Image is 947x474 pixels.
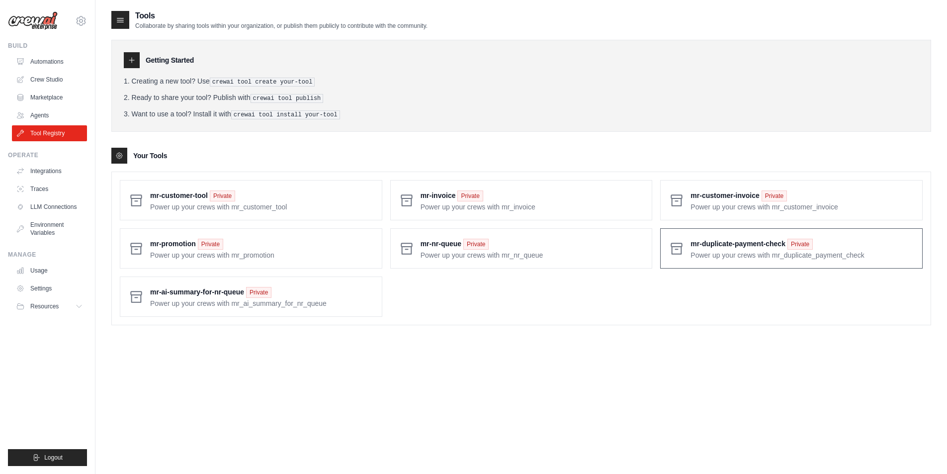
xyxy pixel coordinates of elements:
a: Automations [12,54,87,70]
h3: Getting Started [146,55,194,65]
a: Marketplace [12,90,87,105]
a: mr-promotion Private Power up your crews with mr_promotion [150,237,374,260]
pre: crewai tool publish [251,94,324,103]
span: Logout [44,454,63,462]
a: mr-customer-tool Private Power up your crews with mr_customer_tool [150,189,374,212]
button: Logout [8,449,87,466]
a: Traces [12,181,87,197]
div: Manage [8,251,87,259]
pre: crewai tool create your-tool [210,78,315,87]
button: Resources [12,298,87,314]
a: mr-nr-queue Private Power up your crews with mr_nr_queue [421,237,644,260]
h2: Tools [135,10,428,22]
a: Usage [12,263,87,279]
a: Agents [12,107,87,123]
a: Tool Registry [12,125,87,141]
a: Settings [12,281,87,296]
div: Operate [8,151,87,159]
a: Crew Studio [12,72,87,88]
a: mr-ai-summary-for-nr-queue Private Power up your crews with mr_ai_summary_for_nr_queue [150,285,374,308]
a: mr-customer-invoice Private Power up your crews with mr_customer_invoice [690,189,914,212]
a: LLM Connections [12,199,87,215]
h3: Your Tools [133,151,167,161]
li: Want to use a tool? Install it with [124,109,919,119]
div: Build [8,42,87,50]
li: Ready to share your tool? Publish with [124,93,919,103]
p: Collaborate by sharing tools within your organization, or publish them publicly to contribute wit... [135,22,428,30]
a: mr-invoice Private Power up your crews with mr_invoice [421,189,644,212]
a: Environment Variables [12,217,87,241]
pre: crewai tool install your-tool [231,110,340,119]
li: Creating a new tool? Use [124,76,919,87]
a: Integrations [12,163,87,179]
img: Logo [8,11,58,30]
a: mr-duplicate-payment-check Private Power up your crews with mr_duplicate_payment_check [690,237,914,260]
span: Resources [30,302,59,310]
